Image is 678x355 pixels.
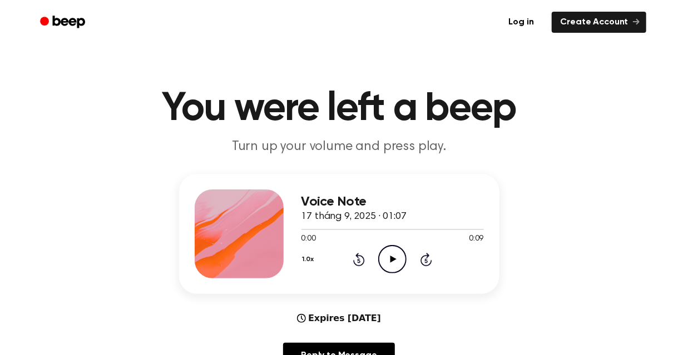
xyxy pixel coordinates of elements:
div: Expires [DATE] [297,312,381,325]
a: Beep [32,12,95,33]
h3: Voice Note [301,194,484,209]
h1: You were left a beep [55,89,624,129]
p: Turn up your volume and press play. [126,138,553,156]
span: 17 tháng 9, 2025 · 01:07 [301,212,407,222]
button: 1.0x [301,250,318,269]
a: Create Account [552,12,646,33]
a: Log in [498,9,545,35]
span: 0:00 [301,233,316,245]
span: 0:09 [469,233,483,245]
